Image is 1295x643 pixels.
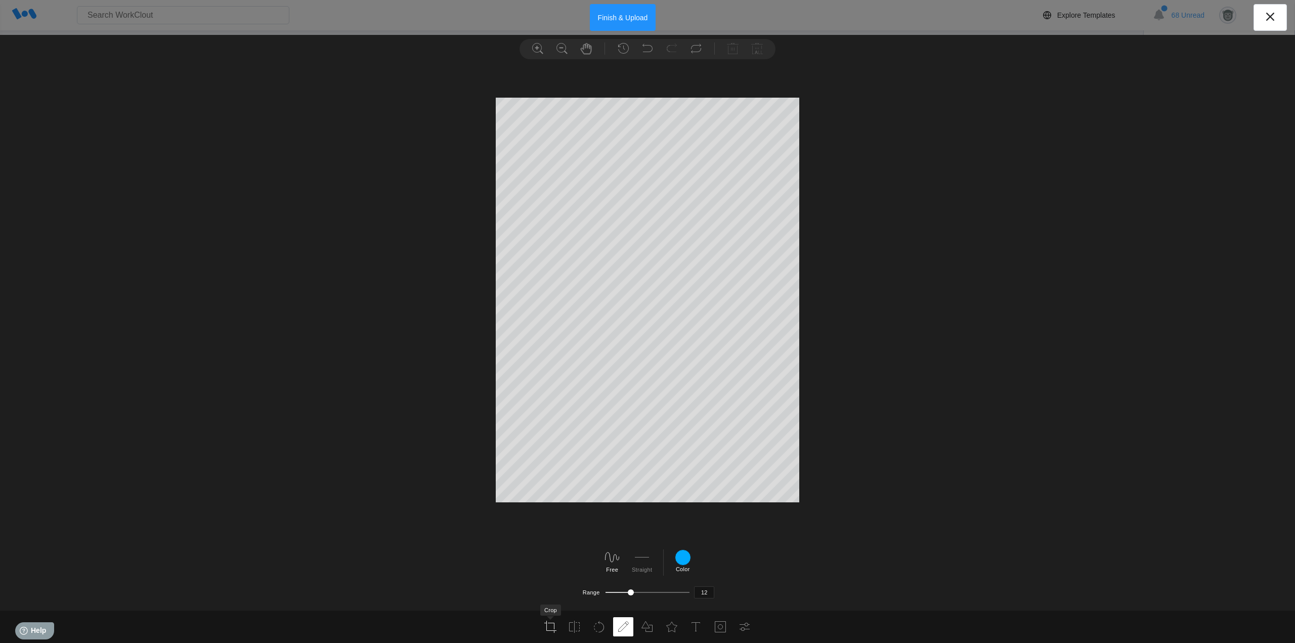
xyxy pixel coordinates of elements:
div: Color [675,549,691,572]
label: Straight [632,567,652,573]
button: Finish & Upload [590,4,656,31]
label: Range [583,589,600,595]
label: Color [676,566,690,572]
label: Free [606,567,618,573]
